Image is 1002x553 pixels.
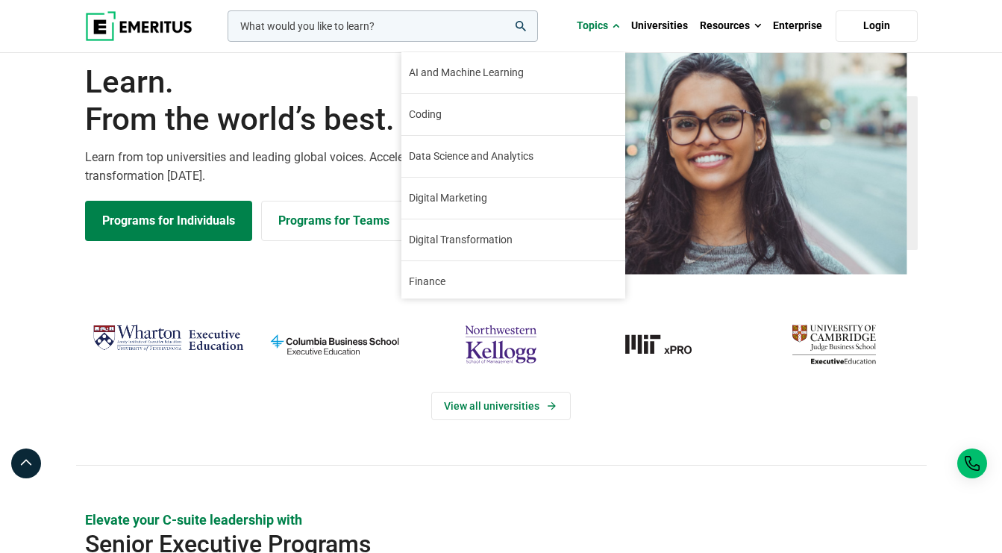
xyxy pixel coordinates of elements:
[401,261,625,302] a: Finance
[431,392,571,420] a: View Universities
[228,10,538,42] input: woocommerce-product-search-field-0
[85,510,918,529] p: Elevate your C-suite leadership with
[261,201,407,241] a: Explore for Business
[409,190,487,206] span: Digital Marketing
[409,149,533,164] span: Data Science and Analytics
[93,319,244,357] img: Wharton Executive Education
[85,148,492,186] p: Learn from top universities and leading global voices. Accelerate your career transformation [DATE].
[401,178,625,219] a: Digital Marketing
[425,319,577,369] img: northwestern-kellogg
[409,107,442,122] span: Coding
[409,274,445,290] span: Finance
[401,52,625,93] a: AI and Machine Learning
[401,219,625,260] a: Digital Transformation
[592,319,743,369] a: MIT-xPRO
[510,40,907,275] img: Learn from the world's best
[401,136,625,177] a: Data Science and Analytics
[401,94,625,135] a: Coding
[85,101,492,138] span: From the world’s best.
[758,319,909,369] img: cambridge-judge-business-school
[836,10,918,42] a: Login
[592,319,743,369] img: MIT xPRO
[85,201,252,241] a: Explore Programs
[259,319,410,369] img: columbia-business-school
[409,65,524,81] span: AI and Machine Learning
[85,63,492,139] h1: Learn.
[409,232,513,248] span: Digital Transformation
